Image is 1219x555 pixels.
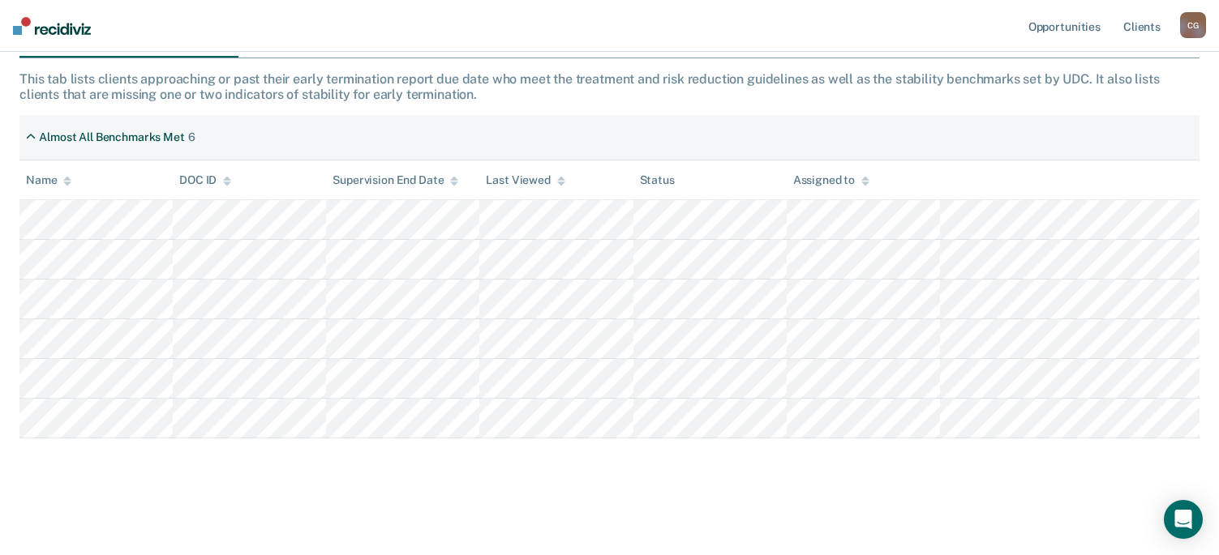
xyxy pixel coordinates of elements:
[13,17,91,35] img: Recidiviz
[793,173,869,187] div: Assigned to
[333,173,458,187] div: Supervision End Date
[188,130,195,144] div: 6
[19,124,202,151] div: Almost All Benchmarks Met6
[1164,500,1203,539] div: Open Intercom Messenger
[179,173,231,187] div: DOC ID
[640,173,675,187] div: Status
[486,173,564,187] div: Last Viewed
[1180,12,1206,38] div: C G
[1180,12,1206,38] button: CG
[26,173,71,187] div: Name
[19,71,1200,102] div: This tab lists clients approaching or past their early termination report due date who meet the t...
[39,130,185,144] div: Almost All Benchmarks Met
